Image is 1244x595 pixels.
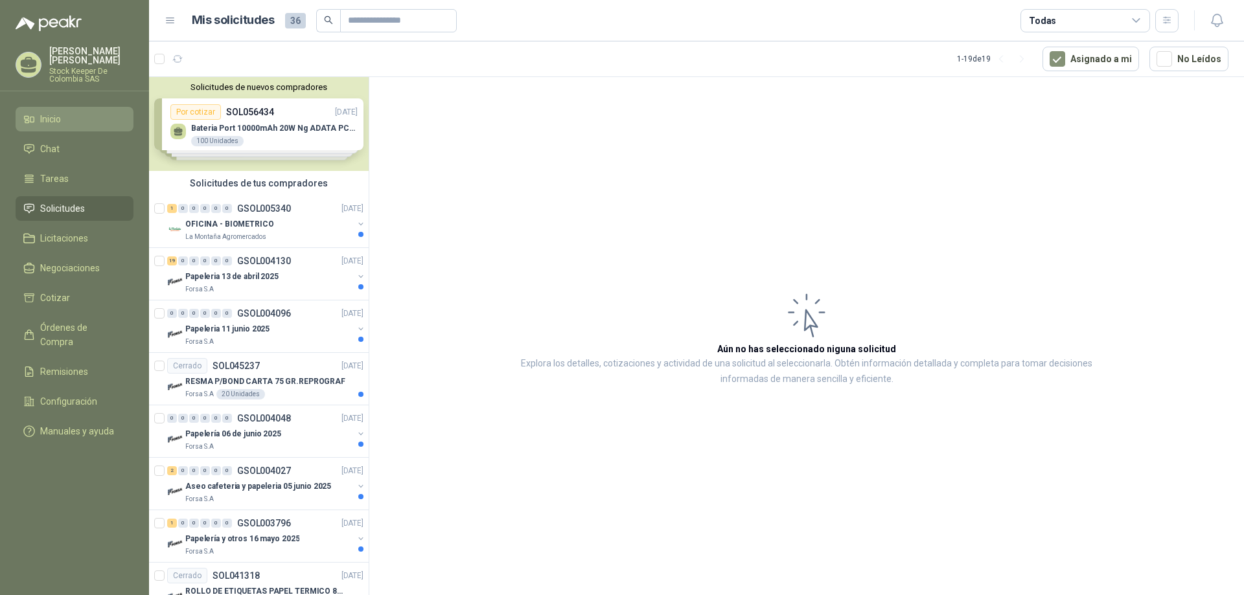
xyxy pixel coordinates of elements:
p: [DATE] [341,570,363,582]
div: 0 [222,519,232,528]
div: 0 [189,519,199,528]
a: 2 0 0 0 0 0 GSOL004027[DATE] Company LogoAseo cafeteria y papeleria 05 junio 2025Forsa S.A [167,463,366,504]
span: Manuales y ayuda [40,424,114,438]
p: Papelería 06 de junio 2025 [185,428,281,440]
a: Remisiones [16,359,133,384]
div: 0 [200,466,210,475]
span: Inicio [40,112,61,126]
a: Tareas [16,166,133,191]
div: 0 [178,414,188,423]
p: GSOL003796 [237,519,291,528]
p: SOL045237 [213,361,260,370]
p: Forsa S.A [185,337,214,347]
div: 0 [178,466,188,475]
p: [DATE] [341,203,363,215]
div: 0 [200,414,210,423]
div: 0 [222,466,232,475]
div: 2 [167,466,177,475]
a: Cotizar [16,286,133,310]
p: [DATE] [341,465,363,477]
h3: Aún no has seleccionado niguna solicitud [717,342,896,356]
div: 0 [200,519,210,528]
p: [DATE] [341,308,363,320]
div: 20 Unidades [216,389,265,399]
p: Papeleria 11 junio 2025 [185,323,270,335]
div: 0 [189,414,199,423]
div: 0 [167,414,177,423]
a: 1 0 0 0 0 0 GSOL005340[DATE] Company LogoOFICINA - BIOMETRICOLa Montaña Agromercados [167,201,366,242]
div: 0 [189,309,199,318]
p: RESMA P/BOND CARTA 75 GR.REPROGRAF [185,376,345,388]
p: Aseo cafeteria y papeleria 05 junio 2025 [185,480,331,493]
img: Company Logo [167,484,183,499]
p: [PERSON_NAME] [PERSON_NAME] [49,47,133,65]
h1: Mis solicitudes [192,11,275,30]
p: SOL041318 [213,571,260,580]
img: Logo peakr [16,16,82,31]
p: GSOL004096 [237,309,291,318]
span: Remisiones [40,365,88,379]
div: 1 [167,519,177,528]
div: 0 [222,414,232,423]
a: Negociaciones [16,256,133,280]
a: 1 0 0 0 0 0 GSOL003796[DATE] Company LogoPapelería y otros 16 mayo 2025Forsa S.A [167,515,366,557]
a: Chat [16,137,133,161]
div: 0 [222,204,232,213]
div: 0 [222,256,232,265]
p: GSOL005340 [237,204,291,213]
p: Forsa S.A [185,442,214,452]
img: Company Logo [167,326,183,342]
div: Cerrado [167,568,207,583]
span: 36 [285,13,306,28]
div: 0 [211,414,221,423]
button: No Leídos [1149,47,1228,71]
p: Forsa S.A [185,284,214,295]
div: 0 [189,466,199,475]
button: Asignado a mi [1042,47,1139,71]
div: 0 [211,466,221,475]
p: Explora los detalles, cotizaciones y actividad de una solicitud al seleccionarla. Obtén informaci... [499,356,1114,387]
span: Chat [40,142,60,156]
p: Papelería y otros 16 mayo 2025 [185,533,299,545]
p: Papeleria 13 de abril 2025 [185,271,279,283]
img: Company Logo [167,274,183,289]
div: 0 [178,309,188,318]
p: [DATE] [341,255,363,267]
img: Company Logo [167,221,183,237]
div: Cerrado [167,358,207,374]
a: Configuración [16,389,133,414]
div: 0 [211,519,221,528]
p: GSOL004130 [237,256,291,265]
div: 0 [200,204,210,213]
span: Licitaciones [40,231,88,245]
span: Negociaciones [40,261,100,275]
span: Configuración [40,394,97,409]
img: Company Logo [167,379,183,394]
p: GSOL004048 [237,414,291,423]
p: Forsa S.A [185,389,214,399]
div: Solicitudes de tus compradores [149,171,369,196]
p: Forsa S.A [185,546,214,557]
img: Company Logo [167,536,183,552]
p: OFICINA - BIOMETRICO [185,218,274,230]
a: 19 0 0 0 0 0 GSOL004130[DATE] Company LogoPapeleria 13 de abril 2025Forsa S.A [167,253,366,295]
a: Órdenes de Compra [16,315,133,354]
span: Tareas [40,172,69,186]
div: 0 [167,309,177,318]
p: GSOL004027 [237,466,291,475]
a: Solicitudes [16,196,133,221]
span: Órdenes de Compra [40,320,121,349]
p: [DATE] [341,412,363,425]
span: Solicitudes [40,201,85,216]
img: Company Logo [167,431,183,447]
a: Inicio [16,107,133,131]
div: 1 [167,204,177,213]
p: Forsa S.A [185,494,214,504]
div: 0 [211,256,221,265]
a: Licitaciones [16,226,133,251]
a: 0 0 0 0 0 0 GSOL004096[DATE] Company LogoPapeleria 11 junio 2025Forsa S.A [167,306,366,347]
div: 0 [211,204,221,213]
p: Stock Keeper De Colombia SAS [49,67,133,83]
div: 0 [178,256,188,265]
div: Solicitudes de nuevos compradoresPor cotizarSOL056434[DATE] Bateria Port 10000mAh 20W Ng ADATA PC... [149,77,369,171]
